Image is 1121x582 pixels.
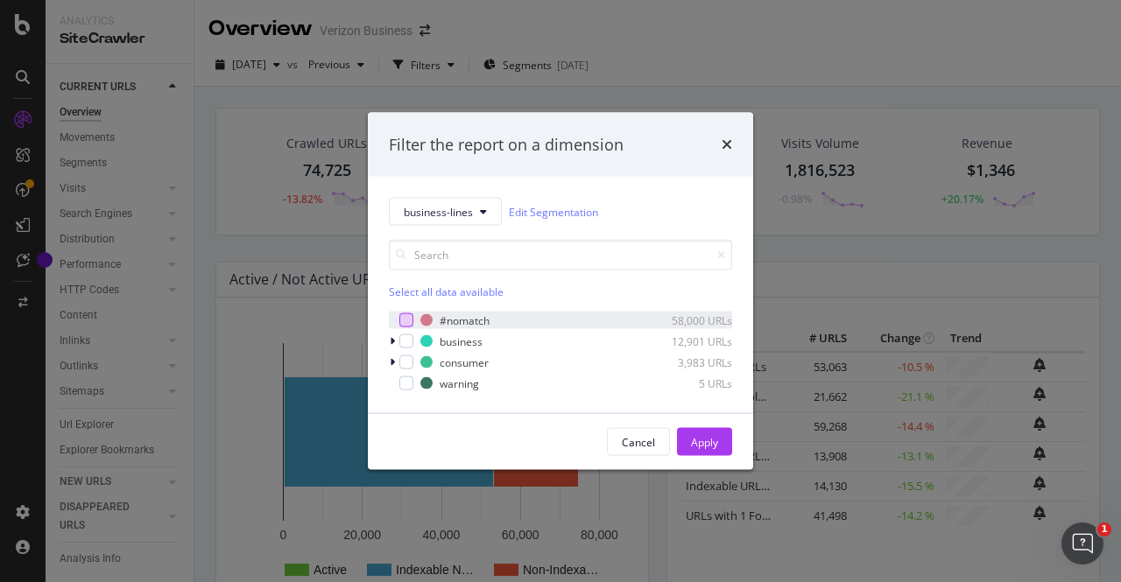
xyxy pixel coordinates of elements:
[440,375,479,390] div: warning
[368,112,753,470] div: modal
[389,284,732,299] div: Select all data available
[677,428,732,456] button: Apply
[646,312,732,327] div: 58,000 URLs
[389,133,624,156] div: Filter the report on a dimension
[646,354,732,369] div: 3,983 URLs
[389,198,502,226] button: business-lines
[646,333,732,348] div: 12,901 URLs
[607,428,670,456] button: Cancel
[440,354,489,369] div: consumer
[691,434,718,449] div: Apply
[722,133,732,156] div: times
[440,312,490,327] div: #nomatch
[1061,522,1103,564] iframe: Intercom live chat
[622,434,655,449] div: Cancel
[509,202,598,221] a: Edit Segmentation
[389,240,732,270] input: Search
[1097,522,1111,536] span: 1
[440,333,483,348] div: business
[404,204,473,219] span: business-lines
[646,375,732,390] div: 5 URLs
